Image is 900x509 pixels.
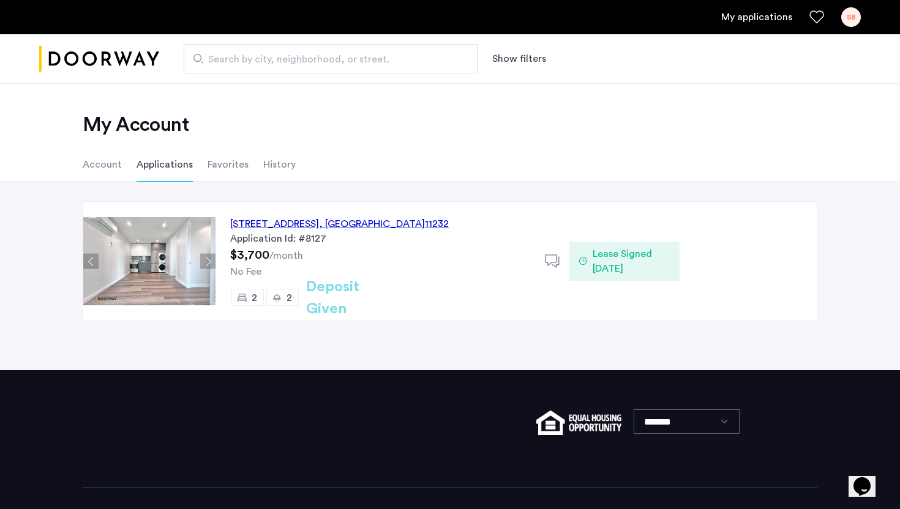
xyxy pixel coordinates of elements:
[809,10,824,24] a: Favorites
[849,460,888,497] iframe: chat widget
[208,52,443,67] span: Search by city, neighborhood, or street.
[536,411,621,435] img: equal-housing.png
[230,267,261,277] span: No Fee
[230,217,449,231] div: [STREET_ADDRESS] 11232
[230,231,530,246] div: Application Id: #8127
[39,36,159,82] img: logo
[306,276,403,320] h2: Deposit Given
[200,254,216,269] button: Next apartment
[83,254,99,269] button: Previous apartment
[39,36,159,82] a: Cazamio logo
[593,247,670,276] span: Lease Signed [DATE]
[208,147,249,182] li: Favorites
[184,44,478,73] input: Apartment Search
[137,147,193,182] li: Applications
[287,293,292,303] span: 2
[319,219,425,229] span: , [GEOGRAPHIC_DATA]
[492,51,546,66] button: Show or hide filters
[252,293,257,303] span: 2
[721,10,792,24] a: My application
[230,249,269,261] span: $3,700
[83,113,817,137] h2: My Account
[841,7,861,27] div: SB
[83,147,122,182] li: Account
[263,147,296,182] li: History
[634,409,740,434] select: Language select
[83,217,216,305] img: Apartment photo
[269,251,303,261] sub: /month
